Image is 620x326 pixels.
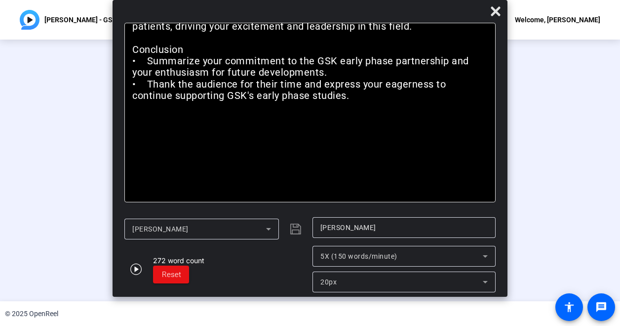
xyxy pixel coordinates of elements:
div: © 2025 OpenReel [5,309,58,319]
button: Reset [153,266,189,283]
mat-icon: accessibility [563,301,575,313]
p: Conclusion [132,44,488,55]
div: Welcome, [PERSON_NAME] [515,14,600,26]
span: 5X (150 words/minute) [320,252,397,260]
p: • Thank the audience for their time and express your eagerness to continue supporting GSK's early... [132,79,488,102]
mat-icon: message [595,301,607,313]
p: • Summarize your commitment to the GSK early phase partnership and your enthusiasm for future dev... [132,55,488,79]
span: 20px [320,278,337,286]
div: 272 word count [153,255,204,266]
span: Reset [162,270,181,279]
p: [PERSON_NAME] - GSK video [44,14,136,26]
span: [PERSON_NAME] [132,225,189,233]
img: OpenReel logo [20,10,39,30]
input: Title [320,222,488,233]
